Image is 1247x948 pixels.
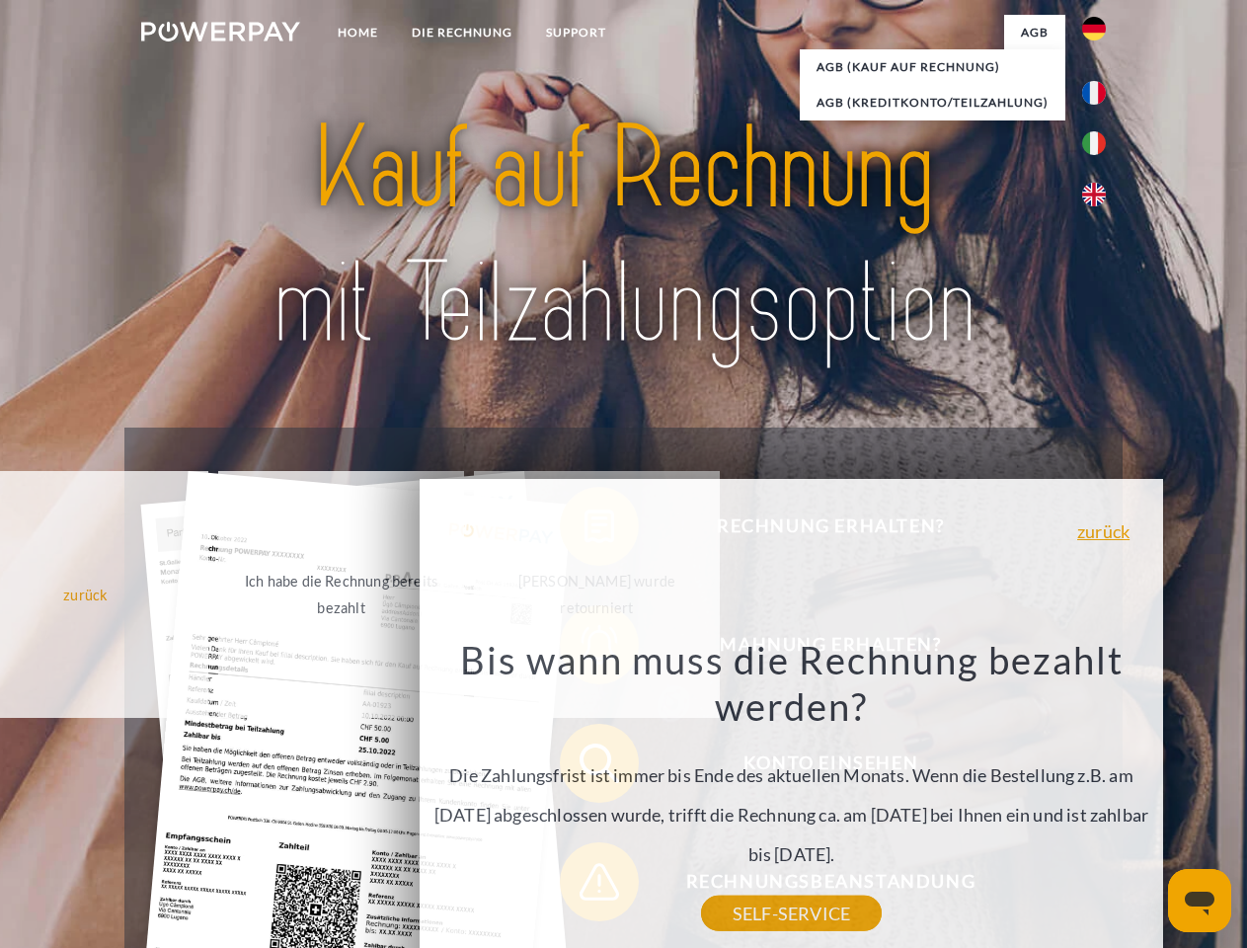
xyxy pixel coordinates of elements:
a: agb [1004,15,1065,50]
h3: Bis wann muss die Rechnung bezahlt werden? [431,636,1152,731]
div: Ich habe die Rechnung bereits bezahlt [230,568,452,621]
a: Home [321,15,395,50]
img: fr [1082,81,1106,105]
img: it [1082,131,1106,155]
img: title-powerpay_de.svg [189,95,1058,378]
a: SUPPORT [529,15,623,50]
a: AGB (Kreditkonto/Teilzahlung) [800,85,1065,120]
a: zurück [1077,522,1130,540]
img: en [1082,183,1106,206]
a: SELF-SERVICE [701,896,882,931]
img: de [1082,17,1106,40]
img: logo-powerpay-white.svg [141,22,300,41]
a: AGB (Kauf auf Rechnung) [800,49,1065,85]
div: Die Zahlungsfrist ist immer bis Ende des aktuellen Monats. Wenn die Bestellung z.B. am [DATE] abg... [431,636,1152,913]
a: DIE RECHNUNG [395,15,529,50]
iframe: Schaltfläche zum Öffnen des Messaging-Fensters [1168,869,1231,932]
